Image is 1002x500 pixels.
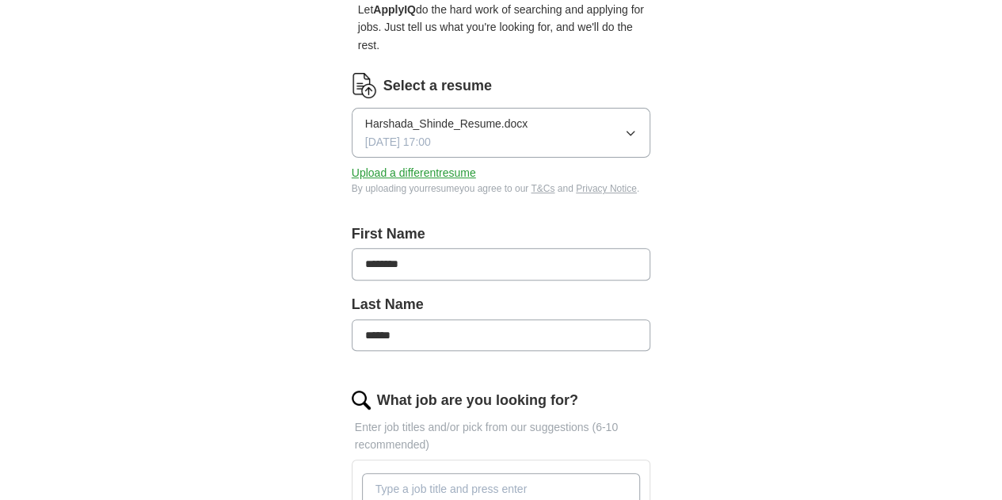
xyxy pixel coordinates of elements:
[352,391,371,410] img: search.png
[352,293,651,316] label: Last Name
[352,164,476,181] button: Upload a differentresume
[377,389,578,412] label: What job are you looking for?
[531,183,554,194] a: T&Cs
[383,74,492,97] label: Select a resume
[352,418,651,454] p: Enter job titles and/or pick from our suggestions (6-10 recommended)
[352,223,651,246] label: First Name
[365,133,431,151] span: [DATE] 17:00
[352,108,651,158] button: Harshada_Shinde_Resume.docx[DATE] 17:00
[365,115,528,132] span: Harshada_Shinde_Resume.docx
[576,183,637,194] a: Privacy Notice
[352,181,651,197] div: By uploading your resume you agree to our and .
[352,73,377,98] img: CV Icon
[373,3,416,16] strong: ApplyIQ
